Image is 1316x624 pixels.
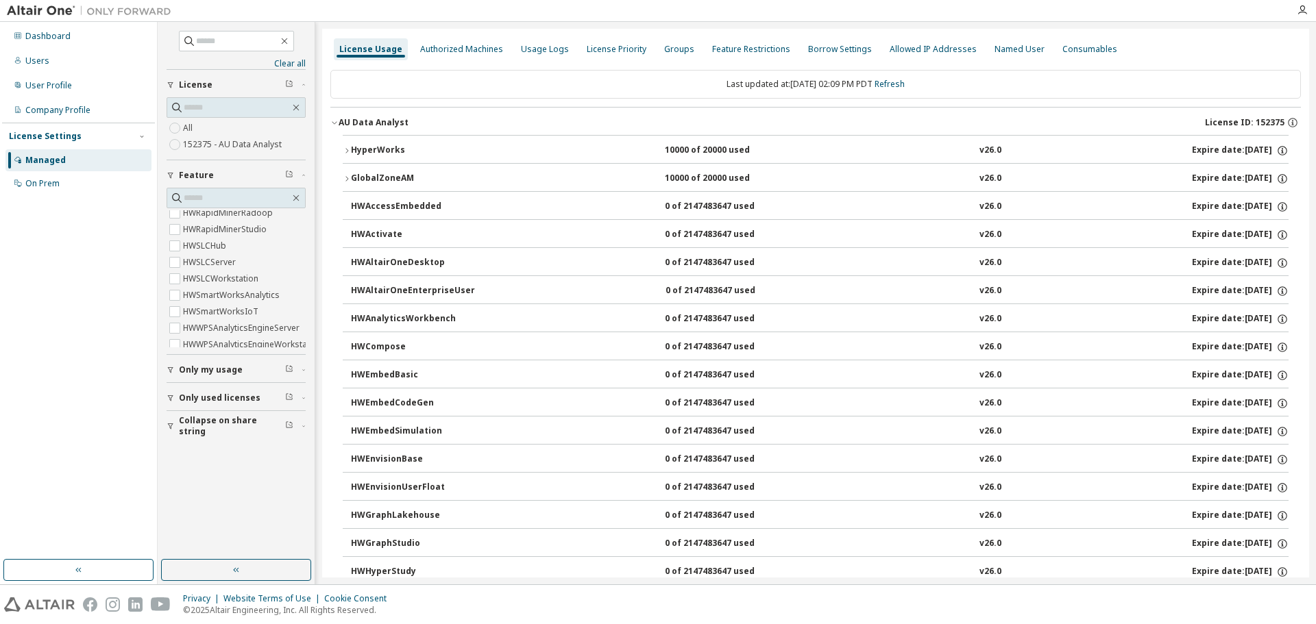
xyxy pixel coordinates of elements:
[1192,145,1289,157] div: Expire date: [DATE]
[979,201,1001,213] div: v26.0
[979,369,1001,382] div: v26.0
[665,397,788,410] div: 0 of 2147483647 used
[1192,510,1289,522] div: Expire date: [DATE]
[343,136,1289,166] button: HyperWorks10000 of 20000 usedv26.0Expire date:[DATE]
[25,178,60,189] div: On Prem
[351,425,474,438] div: HWEmbedSimulation
[351,201,474,213] div: HWAccessEmbedded
[183,221,269,238] label: HWRapidMinerStudio
[25,105,90,116] div: Company Profile
[979,425,1001,438] div: v26.0
[179,364,243,375] span: Only my usage
[979,566,1001,578] div: v26.0
[179,170,214,181] span: Feature
[351,285,475,297] div: HWAltairOneEnterpriseUser
[7,4,178,18] img: Altair One
[183,238,229,254] label: HWSLCHub
[179,79,212,90] span: License
[351,453,474,466] div: HWEnvisionBase
[351,257,474,269] div: HWAltairOneDesktop
[151,597,171,612] img: youtube.svg
[339,44,402,55] div: License Usage
[979,397,1001,410] div: v26.0
[351,416,1289,447] button: HWEmbedSimulation0 of 2147483647 usedv26.0Expire date:[DATE]
[324,593,395,604] div: Cookie Consent
[979,285,1001,297] div: v26.0
[1192,369,1289,382] div: Expire date: [DATE]
[665,229,788,241] div: 0 of 2147483647 used
[351,388,1289,419] button: HWEmbedCodeGen0 of 2147483647 usedv26.0Expire date:[DATE]
[183,136,284,153] label: 152375 - AU Data Analyst
[351,220,1289,250] button: HWActivate0 of 2147483647 usedv26.0Expire date:[DATE]
[351,510,474,522] div: HWGraphLakehouse
[665,453,788,466] div: 0 of 2147483647 used
[351,145,474,157] div: HyperWorks
[285,421,293,432] span: Clear filter
[979,313,1001,325] div: v26.0
[979,510,1001,522] div: v26.0
[979,341,1001,353] div: v26.0
[351,557,1289,587] button: HWHyperStudy0 of 2147483647 usedv26.0Expire date:[DATE]
[183,287,282,303] label: HWSmartWorksAnalytics
[665,341,788,353] div: 0 of 2147483647 used
[995,44,1045,55] div: Named User
[1062,44,1117,55] div: Consumables
[1205,117,1284,128] span: License ID: 152375
[339,117,409,128] div: AU Data Analyst
[351,341,474,353] div: HWCompose
[1192,482,1289,494] div: Expire date: [DATE]
[979,145,1001,157] div: v26.0
[83,597,97,612] img: facebook.svg
[223,593,324,604] div: Website Terms of Use
[351,360,1289,390] button: HWEmbedBasic0 of 2147483647 usedv26.0Expire date:[DATE]
[890,44,977,55] div: Allowed IP Addresses
[343,164,1289,194] button: GlobalZoneAM10000 of 20000 usedv26.0Expire date:[DATE]
[183,336,325,353] label: HWWPSAnalyticsEngineWorkstation
[979,482,1001,494] div: v26.0
[1192,285,1289,297] div: Expire date: [DATE]
[1192,425,1289,438] div: Expire date: [DATE]
[1192,538,1289,550] div: Expire date: [DATE]
[665,510,788,522] div: 0 of 2147483647 used
[665,313,788,325] div: 0 of 2147483647 used
[4,597,75,612] img: altair_logo.svg
[25,31,71,42] div: Dashboard
[285,364,293,375] span: Clear filter
[351,313,474,325] div: HWAnalyticsWorkbench
[351,229,474,241] div: HWActivate
[979,453,1001,466] div: v26.0
[808,44,872,55] div: Borrow Settings
[285,170,293,181] span: Clear filter
[665,145,788,157] div: 10000 of 20000 used
[351,369,474,382] div: HWEmbedBasic
[665,257,788,269] div: 0 of 2147483647 used
[1192,341,1289,353] div: Expire date: [DATE]
[665,425,788,438] div: 0 of 2147483647 used
[351,173,474,185] div: GlobalZoneAM
[167,70,306,100] button: License
[351,538,474,550] div: HWGraphStudio
[665,538,788,550] div: 0 of 2147483647 used
[351,332,1289,362] button: HWCompose0 of 2147483647 usedv26.0Expire date:[DATE]
[979,538,1001,550] div: v26.0
[25,55,49,66] div: Users
[183,271,261,287] label: HWSLCWorkstation
[665,369,788,382] div: 0 of 2147483647 used
[665,173,788,185] div: 10000 of 20000 used
[128,597,143,612] img: linkedin.svg
[420,44,503,55] div: Authorized Machines
[351,529,1289,559] button: HWGraphStudio0 of 2147483647 usedv26.0Expire date:[DATE]
[979,257,1001,269] div: v26.0
[351,397,474,410] div: HWEmbedCodeGen
[167,411,306,441] button: Collapse on share string
[587,44,646,55] div: License Priority
[351,445,1289,475] button: HWEnvisionBase0 of 2147483647 usedv26.0Expire date:[DATE]
[666,285,789,297] div: 0 of 2147483647 used
[167,383,306,413] button: Only used licenses
[1192,397,1289,410] div: Expire date: [DATE]
[1192,453,1289,466] div: Expire date: [DATE]
[1192,173,1289,185] div: Expire date: [DATE]
[285,79,293,90] span: Clear filter
[330,70,1301,99] div: Last updated at: [DATE] 02:09 PM PDT
[351,304,1289,334] button: HWAnalyticsWorkbench0 of 2147483647 usedv26.0Expire date:[DATE]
